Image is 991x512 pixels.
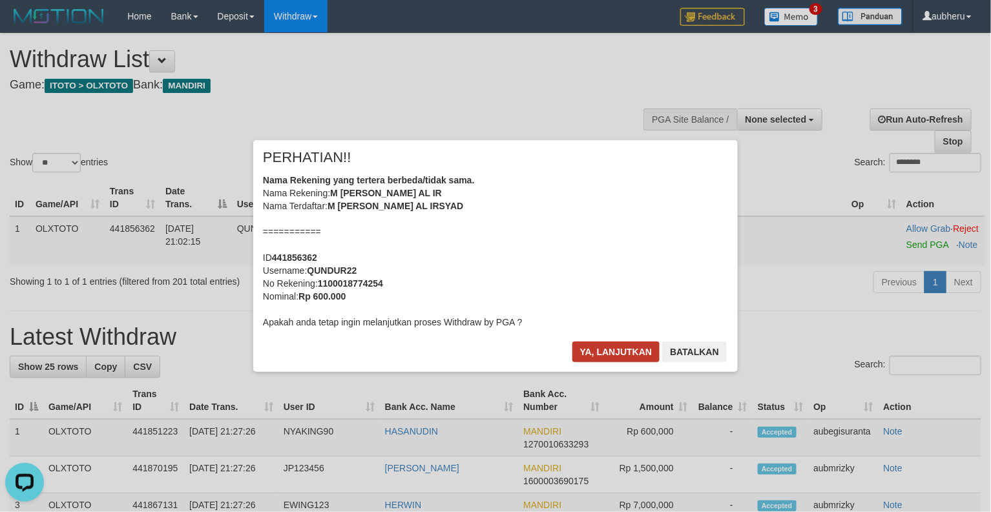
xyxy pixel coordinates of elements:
div: Nama Rekening: Nama Terdaftar: =========== ID Username: No Rekening: Nominal: Apakah anda tetap i... [263,174,728,329]
b: 441856362 [272,252,317,263]
span: PERHATIAN!! [263,151,351,164]
b: Nama Rekening yang tertera berbeda/tidak sama. [263,175,475,185]
b: M [PERSON_NAME] AL IR [330,188,442,198]
b: QUNDUR22 [307,265,357,276]
button: Batalkan [662,342,727,362]
b: 1100018774254 [318,278,383,289]
button: Ya, lanjutkan [572,342,660,362]
button: Open LiveChat chat widget [5,5,44,44]
b: Rp 600.000 [298,291,346,302]
b: M [PERSON_NAME] AL IRSYAD [328,201,463,211]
